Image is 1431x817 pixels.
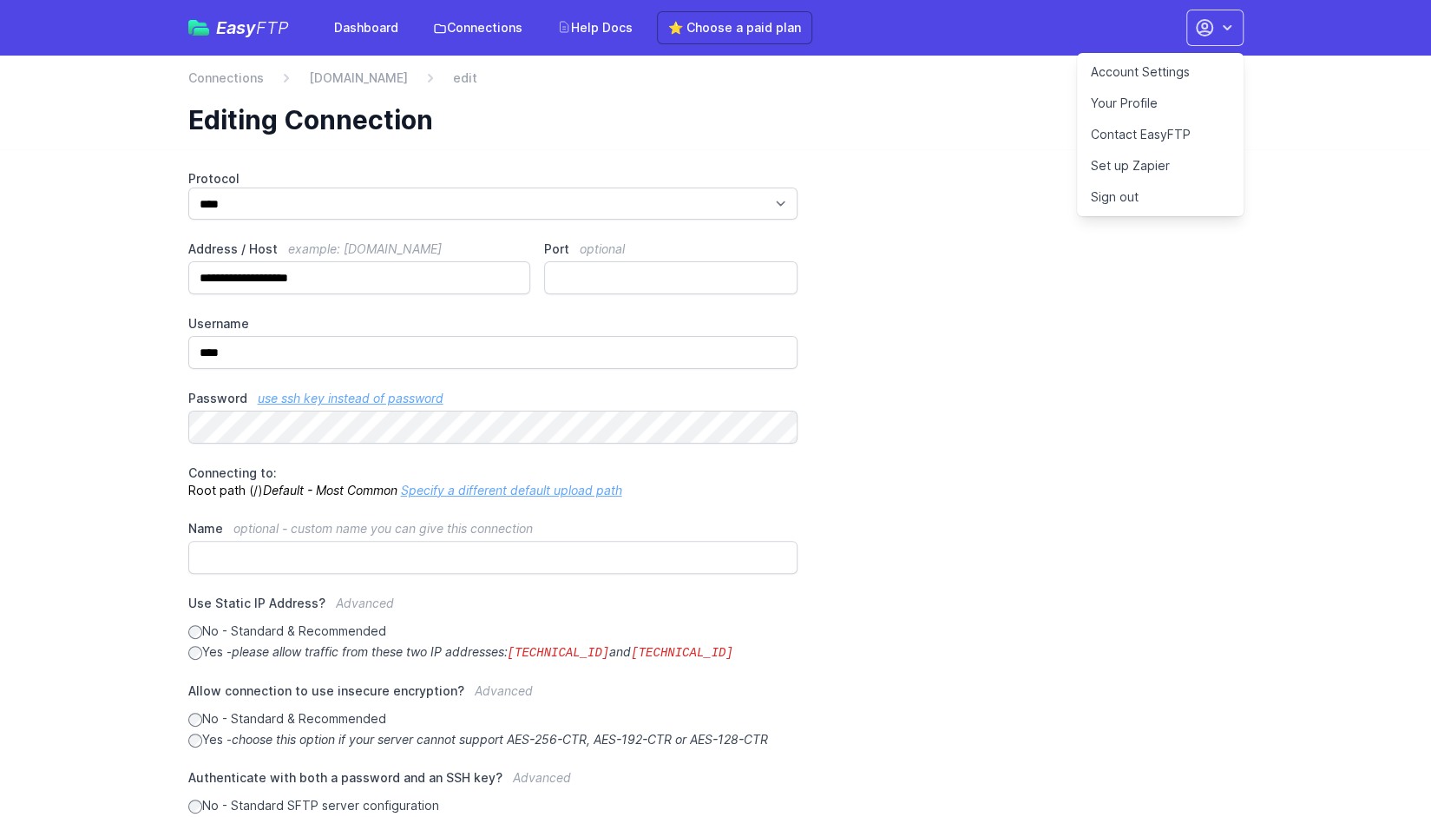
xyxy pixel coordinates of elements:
[256,17,289,38] span: FTP
[288,241,442,256] span: example: [DOMAIN_NAME]
[188,646,202,660] input: Yes -please allow traffic from these two IP addresses:[TECHNICAL_ID]and[TECHNICAL_ID]
[1077,150,1244,181] a: Set up Zapier
[513,770,571,785] span: Advanced
[188,19,289,36] a: EasyFTP
[188,797,798,814] label: No - Standard SFTP server configuration
[188,643,798,662] label: Yes -
[336,596,394,610] span: Advanced
[232,732,768,747] i: choose this option if your server cannot support AES-256-CTR, AES-192-CTR or AES-128-CTR
[188,731,798,748] label: Yes -
[263,483,397,497] i: Default - Most Common
[232,644,733,659] i: please allow traffic from these two IP addresses: and
[188,104,1230,135] h1: Editing Connection
[1077,181,1244,213] a: Sign out
[1077,56,1244,88] a: Account Settings
[188,713,202,727] input: No - Standard & Recommended
[1344,730,1410,796] iframe: Drift Widget Chat Controller
[188,240,531,258] label: Address / Host
[580,241,625,256] span: optional
[475,683,533,698] span: Advanced
[216,19,289,36] span: Easy
[233,521,533,536] span: optional - custom name you can give this connection
[188,69,264,87] a: Connections
[188,769,798,797] label: Authenticate with both a password and an SSH key?
[188,800,202,814] input: No - Standard SFTP server configuration
[508,646,610,660] code: [TECHNICAL_ID]
[188,595,798,623] label: Use Static IP Address?
[188,520,798,537] label: Name
[188,20,209,36] img: easyftp_logo.png
[453,69,477,87] span: edit
[188,734,202,748] input: Yes -choose this option if your server cannot support AES-256-CTR, AES-192-CTR or AES-128-CTR
[657,11,812,44] a: ⭐ Choose a paid plan
[188,69,1244,97] nav: Breadcrumb
[309,69,408,87] a: [DOMAIN_NAME]
[423,12,533,43] a: Connections
[324,12,409,43] a: Dashboard
[1077,88,1244,119] a: Your Profile
[1077,119,1244,150] a: Contact EasyFTP
[188,623,798,640] label: No - Standard & Recommended
[188,315,798,333] label: Username
[258,391,443,405] a: use ssh key instead of password
[188,390,798,407] label: Password
[188,465,277,480] span: Connecting to:
[188,465,798,499] p: Root path (/)
[401,483,622,497] a: Specify a different default upload path
[188,625,202,639] input: No - Standard & Recommended
[188,710,798,728] label: No - Standard & Recommended
[547,12,643,43] a: Help Docs
[188,682,798,710] label: Allow connection to use insecure encryption?
[544,240,798,258] label: Port
[631,646,733,660] code: [TECHNICAL_ID]
[188,170,798,188] label: Protocol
